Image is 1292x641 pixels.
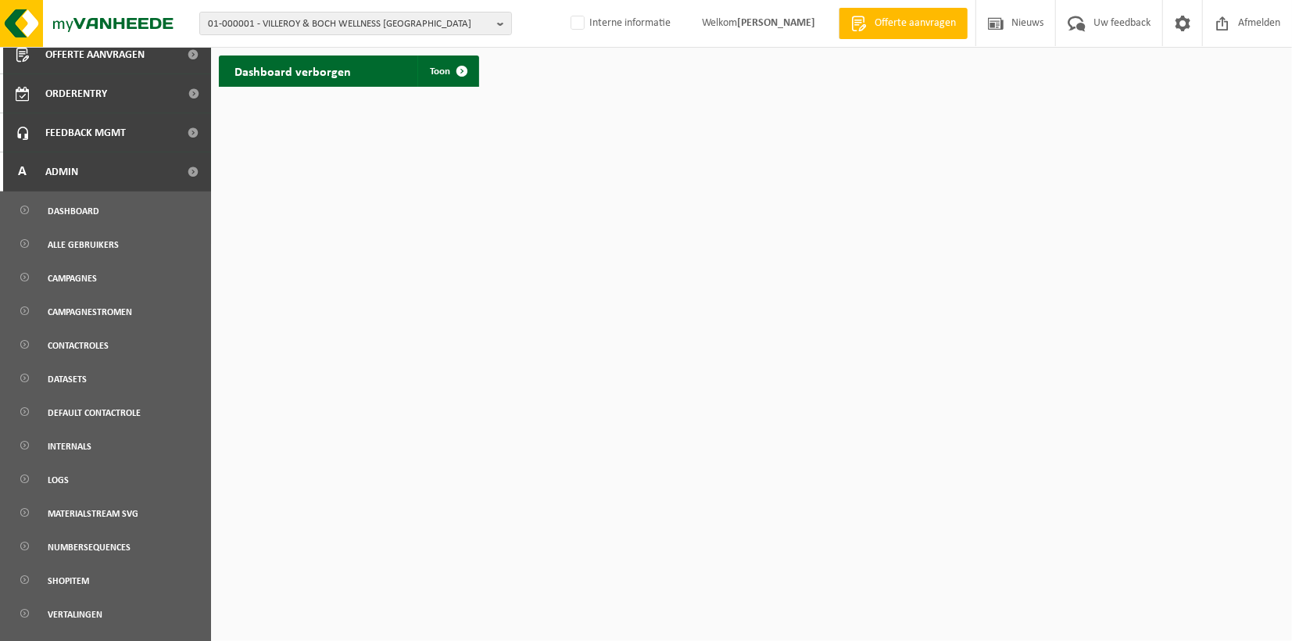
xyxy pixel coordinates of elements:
a: Toon [417,56,478,87]
a: Datasets [4,363,207,393]
a: default contactrole [4,397,207,427]
span: Shopitem [48,566,89,596]
span: default contactrole [48,398,141,428]
span: Contactroles [48,331,109,360]
h2: Dashboard verborgen [219,56,367,86]
label: Interne informatie [567,12,671,35]
span: Materialstream SVG [48,499,138,528]
span: Admin [45,152,78,192]
a: Logs [4,464,207,494]
span: Orderentry Goedkeuring [45,74,177,113]
span: Numbersequences [48,532,131,562]
span: Logs [48,465,69,495]
a: Offerte aanvragen [839,8,968,39]
span: Campagnes [48,263,97,293]
span: Toon [430,66,450,77]
span: Vertalingen [48,600,102,629]
a: Campagnestromen [4,296,207,326]
a: Alle gebruikers [4,229,207,259]
a: Vertalingen [4,599,207,628]
a: Dashboard [4,195,207,225]
span: Offerte aanvragen [45,35,145,74]
span: Offerte aanvragen [871,16,960,31]
button: 01-000001 - VILLEROY & BOCH WELLNESS [GEOGRAPHIC_DATA] [199,12,512,35]
span: Feedback MGMT [45,113,126,152]
span: Campagnestromen [48,297,132,327]
a: Internals [4,431,207,460]
span: Datasets [48,364,87,394]
span: A [16,152,30,192]
span: Internals [48,432,91,461]
a: Numbersequences [4,532,207,561]
a: Contactroles [4,330,207,360]
strong: [PERSON_NAME] [737,17,815,29]
span: Dashboard [48,196,99,226]
span: Alle gebruikers [48,230,119,260]
a: Campagnes [4,263,207,292]
a: Materialstream SVG [4,498,207,528]
a: Shopitem [4,565,207,595]
span: 01-000001 - VILLEROY & BOCH WELLNESS [GEOGRAPHIC_DATA] [208,13,491,36]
